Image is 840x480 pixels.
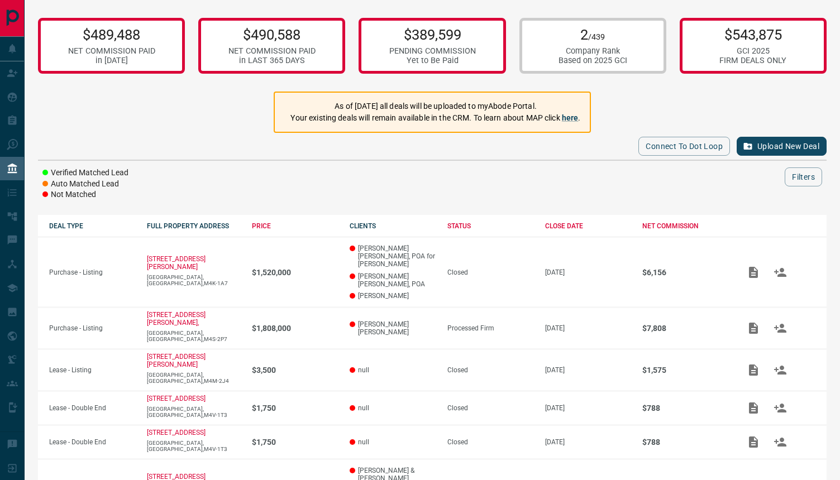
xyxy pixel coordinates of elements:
div: Closed [447,438,534,446]
a: [STREET_ADDRESS][PERSON_NAME], [147,311,206,327]
p: $7,808 [642,324,729,333]
div: FULL PROPERTY ADDRESS [147,222,241,230]
p: $1,575 [642,366,729,375]
p: [DATE] [545,268,632,276]
span: Add / View Documents [740,404,767,411]
p: $543,875 [719,26,786,43]
span: /439 [588,32,605,42]
p: [PERSON_NAME] [350,292,436,300]
span: Add / View Documents [740,438,767,445]
p: $490,588 [228,26,316,43]
button: Connect to Dot Loop [638,137,730,156]
p: [GEOGRAPHIC_DATA],[GEOGRAPHIC_DATA],M4V-1T3 [147,440,241,452]
p: $6,156 [642,268,729,277]
div: Company Rank [559,46,627,56]
p: $788 [642,438,729,447]
button: Upload New Deal [737,137,827,156]
p: $1,520,000 [252,268,338,277]
div: Closed [447,366,534,374]
p: Lease - Double End [49,404,136,412]
p: Purchase - Listing [49,324,136,332]
p: [DATE] [545,366,632,374]
p: $3,500 [252,366,338,375]
div: PENDING COMMISSION [389,46,476,56]
p: [GEOGRAPHIC_DATA],[GEOGRAPHIC_DATA],M4M-2J4 [147,372,241,384]
p: [DATE] [545,438,632,446]
p: null [350,438,436,446]
button: Filters [785,167,822,186]
p: [DATE] [545,324,632,332]
div: PRICE [252,222,338,230]
p: [PERSON_NAME] [PERSON_NAME] [350,320,436,336]
p: As of [DATE] all deals will be uploaded to myAbode Portal. [290,100,580,112]
span: Match Clients [767,324,794,332]
p: [GEOGRAPHIC_DATA],[GEOGRAPHIC_DATA],M4S-2P7 [147,330,241,342]
p: Purchase - Listing [49,268,136,276]
div: CLIENTS [350,222,436,230]
a: [STREET_ADDRESS] [147,395,206,402]
a: here [562,113,579,122]
div: in [DATE] [68,56,155,65]
p: $1,750 [252,404,338,412]
p: [GEOGRAPHIC_DATA],[GEOGRAPHIC_DATA],M4V-1T3 [147,406,241,418]
div: in LAST 365 DAYS [228,56,316,65]
div: Closed [447,268,534,276]
p: Lease - Double End [49,438,136,446]
div: NET COMMISSION PAID [228,46,316,56]
p: $788 [642,404,729,412]
span: Add / View Documents [740,268,767,276]
span: Match Clients [767,268,794,276]
span: Add / View Documents [740,324,767,332]
div: FIRM DEALS ONLY [719,56,786,65]
p: [PERSON_NAME] [PERSON_NAME], POA for [PERSON_NAME] [350,244,436,268]
p: [GEOGRAPHIC_DATA],[GEOGRAPHIC_DATA],M4K-1A7 [147,274,241,286]
p: $489,488 [68,26,155,43]
p: null [350,366,436,374]
li: Not Matched [42,189,128,200]
div: GCI 2025 [719,46,786,56]
p: [PERSON_NAME] [PERSON_NAME], POA [350,272,436,288]
a: [STREET_ADDRESS] [147,429,206,436]
p: $389,599 [389,26,476,43]
p: Your existing deals will remain available in the CRM. To learn about MAP click . [290,112,580,124]
div: CLOSE DATE [545,222,632,230]
span: Match Clients [767,438,794,445]
span: Match Clients [767,404,794,411]
div: STATUS [447,222,534,230]
p: 2 [559,26,627,43]
div: NET COMMISSION [642,222,729,230]
a: [STREET_ADDRESS][PERSON_NAME] [147,255,206,271]
p: [DATE] [545,404,632,412]
div: Processed Firm [447,324,534,332]
li: Verified Matched Lead [42,167,128,179]
div: Based on 2025 GCI [559,56,627,65]
div: NET COMMISSION PAID [68,46,155,56]
span: Match Clients [767,366,794,373]
div: Closed [447,404,534,412]
div: Yet to Be Paid [389,56,476,65]
p: Lease - Listing [49,366,136,374]
p: $1,750 [252,438,338,447]
p: $1,808,000 [252,324,338,333]
div: DEAL TYPE [49,222,136,230]
span: Add / View Documents [740,366,767,373]
li: Auto Matched Lead [42,179,128,190]
a: [STREET_ADDRESS][PERSON_NAME] [147,353,206,368]
p: null [350,404,436,412]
